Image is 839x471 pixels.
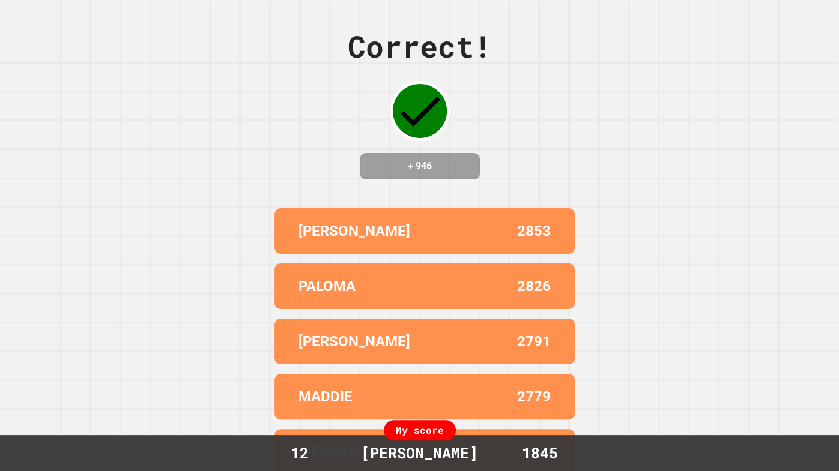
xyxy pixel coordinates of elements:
[349,442,490,464] div: [PERSON_NAME]
[298,386,353,407] p: MADDIE
[517,275,551,297] p: 2826
[372,159,468,173] h4: + 946
[517,220,551,242] p: 2853
[298,275,356,297] p: PALOMA
[384,420,456,440] div: My score
[255,442,345,464] div: 12
[348,24,492,69] div: Correct!
[495,442,585,464] div: 1845
[298,331,410,352] p: [PERSON_NAME]
[298,220,410,242] p: [PERSON_NAME]
[517,331,551,352] p: 2791
[517,386,551,407] p: 2779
